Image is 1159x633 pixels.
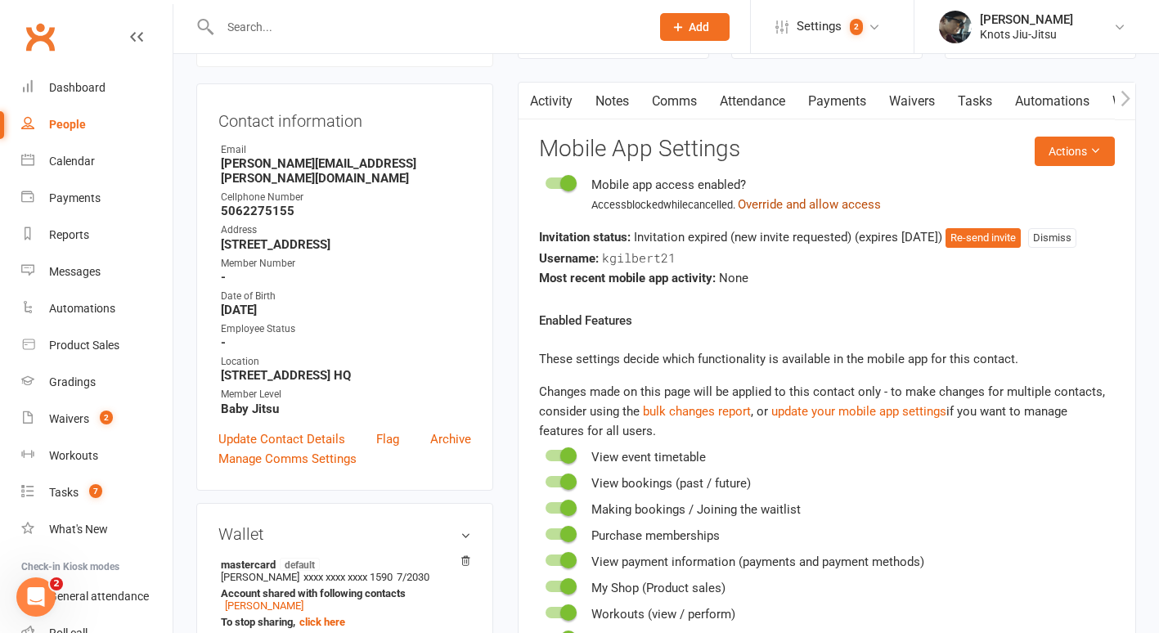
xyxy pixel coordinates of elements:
[640,83,708,120] a: Comms
[539,271,716,285] strong: Most recent mobile app activity:
[1004,83,1101,120] a: Automations
[49,118,86,131] div: People
[980,27,1073,42] div: Knots Jiu-Jitsu
[303,571,393,583] span: xxxx xxxx xxxx 1590
[221,402,471,416] strong: Baby Jitsu
[591,581,725,595] span: My Shop (Product sales)
[221,156,471,186] strong: [PERSON_NAME][EMAIL_ADDRESS][PERSON_NAME][DOMAIN_NAME]
[539,251,599,266] strong: Username:
[49,375,96,388] div: Gradings
[602,249,676,266] span: kgilbert21
[221,142,471,158] div: Email
[16,577,56,617] iframe: Intercom live chat
[49,155,95,168] div: Calendar
[21,217,173,254] a: Reports
[21,254,173,290] a: Messages
[21,438,173,474] a: Workouts
[218,555,471,631] li: [PERSON_NAME]
[49,486,79,499] div: Tasks
[21,106,173,143] a: People
[100,411,113,424] span: 2
[21,70,173,106] a: Dashboard
[21,511,173,548] a: What's New
[21,180,173,217] a: Payments
[519,83,584,120] a: Activity
[221,237,471,252] strong: [STREET_ADDRESS]
[539,137,1115,162] h3: Mobile App Settings
[221,222,471,238] div: Address
[21,327,173,364] a: Product Sales
[1028,228,1076,248] button: Dismiss
[218,525,471,543] h3: Wallet
[221,587,463,599] strong: Account shared with following contacts
[591,502,801,517] span: Making bookings / Joining the waitlist
[797,83,878,120] a: Payments
[221,190,471,205] div: Cellphone Number
[221,354,471,370] div: Location
[539,382,1115,441] div: Changes made on this page will be applied to this contact only - to make changes for multiple con...
[689,20,709,34] span: Add
[1035,137,1115,166] button: Actions
[430,429,471,449] a: Archive
[221,387,471,402] div: Member Level
[280,558,320,571] span: default
[771,404,946,419] a: update your mobile app settings
[218,449,357,469] a: Manage Comms Settings
[221,256,471,272] div: Member Number
[738,195,881,214] button: Override and allow access
[221,616,463,628] strong: To stop sharing,
[89,484,102,498] span: 7
[643,404,771,419] span: , or
[878,83,946,120] a: Waivers
[218,105,471,130] h3: Contact information
[49,449,98,462] div: Workouts
[733,199,881,211] span: .
[539,227,1115,248] div: Invitation expired (new invite requested)
[221,204,471,218] strong: 5062275155
[584,83,640,120] a: Notes
[855,230,946,245] span: (expires [DATE] )
[21,290,173,327] a: Automations
[980,12,1073,27] div: [PERSON_NAME]
[539,311,632,330] label: Enabled Features
[946,228,1021,248] button: Re-send invite
[397,571,429,583] span: 7/2030
[221,289,471,304] div: Date of Birth
[225,599,303,612] a: [PERSON_NAME]
[49,191,101,204] div: Payments
[221,558,463,571] strong: mastercard
[221,270,471,285] strong: -
[591,528,720,543] span: Purchase memberships
[299,616,345,628] a: click here
[21,143,173,180] a: Calendar
[218,429,345,449] a: Update Contact Details
[539,349,1115,369] p: These settings decide which functionality is available in the mobile app for this contact.
[49,590,149,603] div: General attendance
[49,81,106,94] div: Dashboard
[708,83,797,120] a: Attendance
[49,228,89,241] div: Reports
[21,401,173,438] a: Waivers 2
[376,429,399,449] a: Flag
[21,474,173,511] a: Tasks 7
[49,302,115,315] div: Automations
[850,19,863,35] span: 2
[591,450,706,465] span: View event timetable
[49,523,108,536] div: What's New
[221,335,471,350] strong: -
[660,13,730,41] button: Add
[21,578,173,615] a: General attendance kiosk mode
[50,577,63,590] span: 2
[49,339,119,352] div: Product Sales
[591,554,924,569] span: View payment information (payments and payment methods)
[539,230,631,245] strong: Invitation status:
[591,175,881,195] div: Mobile app access enabled?
[946,83,1004,120] a: Tasks
[221,368,471,383] strong: [STREET_ADDRESS] HQ
[21,364,173,401] a: Gradings
[719,271,748,285] span: None
[643,404,751,419] a: bulk changes report
[49,412,89,425] div: Waivers
[221,321,471,337] div: Employee Status
[20,16,61,57] a: Clubworx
